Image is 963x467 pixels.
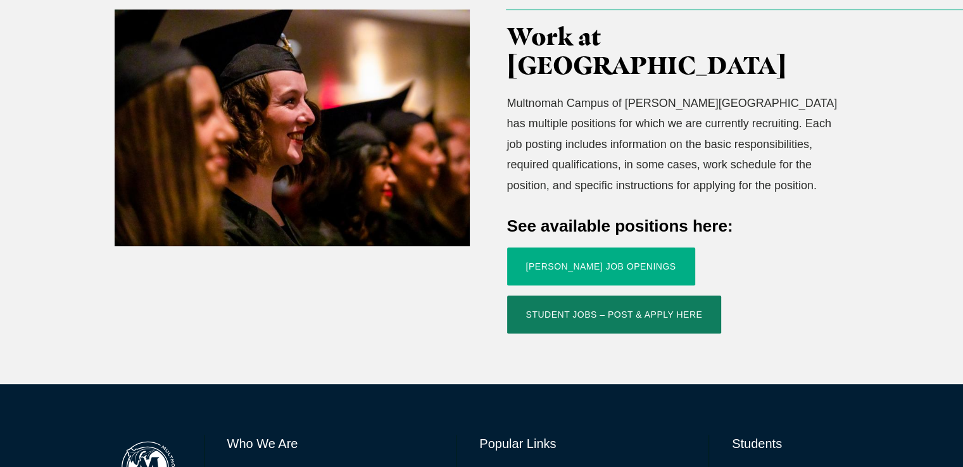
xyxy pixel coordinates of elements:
[507,296,722,333] a: Student Jobs – Post & Apply Here
[507,93,849,196] p: Multnomah Campus of [PERSON_NAME][GEOGRAPHIC_DATA] has multiple positions for which we are curren...
[479,435,686,452] h6: Popular Links
[732,435,848,452] h6: Students
[507,215,849,237] h4: See available positions here:
[115,9,470,246] img: Registrar_2019_12_13_Graduation-49-2
[507,247,695,285] a: [PERSON_NAME] Job Openings
[507,22,849,80] h3: Work at [GEOGRAPHIC_DATA]
[227,435,434,452] h6: Who We Are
